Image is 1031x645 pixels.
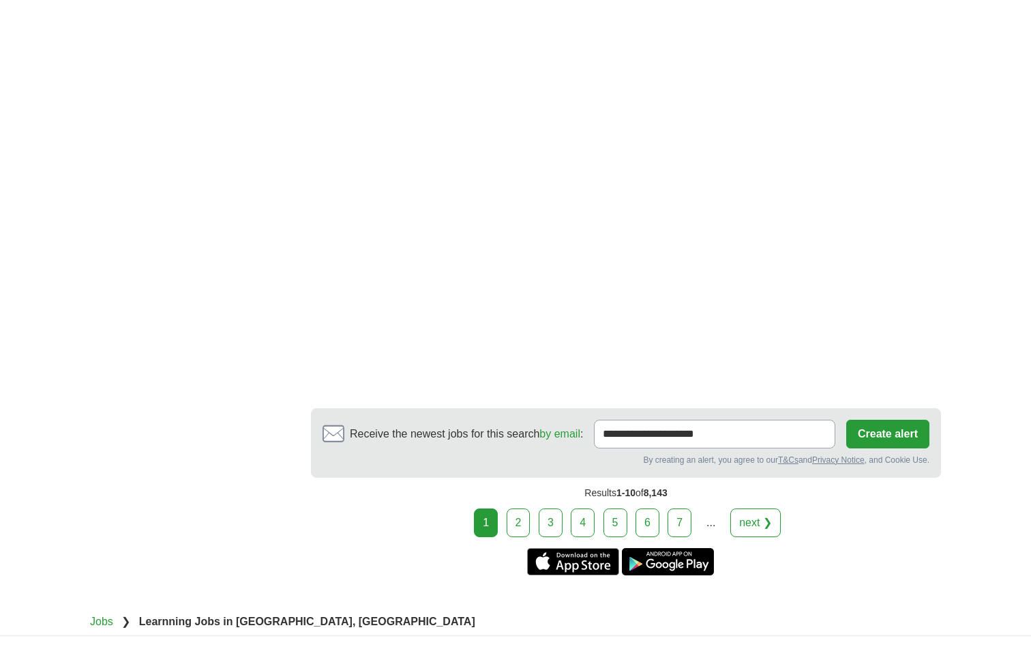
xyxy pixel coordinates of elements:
[139,616,475,627] strong: Learnning Jobs in [GEOGRAPHIC_DATA], [GEOGRAPHIC_DATA]
[730,508,781,537] a: next ❯
[539,508,563,537] a: 3
[616,487,636,498] span: 1-10
[571,508,595,537] a: 4
[622,548,714,575] a: Get the Android app
[846,420,929,448] button: Create alert
[311,478,941,508] div: Results of
[527,548,619,575] a: Get the iPhone app
[778,455,798,465] a: T&Cs
[812,455,865,465] a: Privacy Notice
[636,508,659,537] a: 6
[507,508,531,537] a: 2
[603,508,627,537] a: 5
[698,509,725,536] div: ...
[90,616,113,627] a: Jobs
[474,508,498,537] div: 1
[323,454,929,466] div: By creating an alert, you agree to our and , and Cookie Use.
[644,487,668,498] span: 8,143
[668,508,691,537] a: 7
[121,616,130,627] span: ❯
